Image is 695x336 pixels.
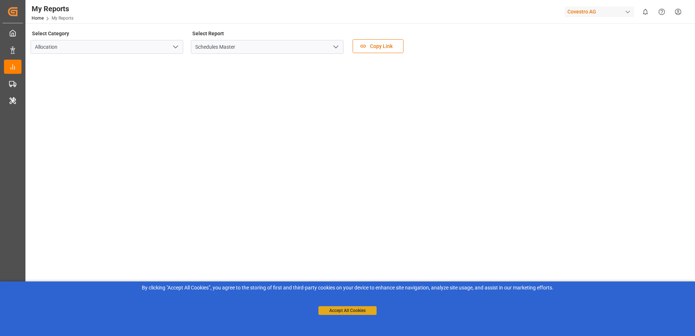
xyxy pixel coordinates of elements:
div: By clicking "Accept All Cookies”, you agree to the storing of first and third-party cookies on yo... [5,284,690,292]
button: show 0 new notifications [637,4,654,20]
label: Select Category [31,28,70,39]
button: Copy Link [353,39,403,53]
a: Home [32,16,44,21]
span: Copy Link [366,43,396,50]
div: Covestro AG [565,7,634,17]
button: open menu [330,41,341,53]
input: Type to search/select [191,40,344,54]
input: Type to search/select [31,40,183,54]
div: My Reports [32,3,73,14]
button: Help Center [654,4,670,20]
label: Select Report [191,28,225,39]
button: Accept All Cookies [318,306,377,315]
button: Covestro AG [565,5,637,19]
button: open menu [170,41,181,53]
